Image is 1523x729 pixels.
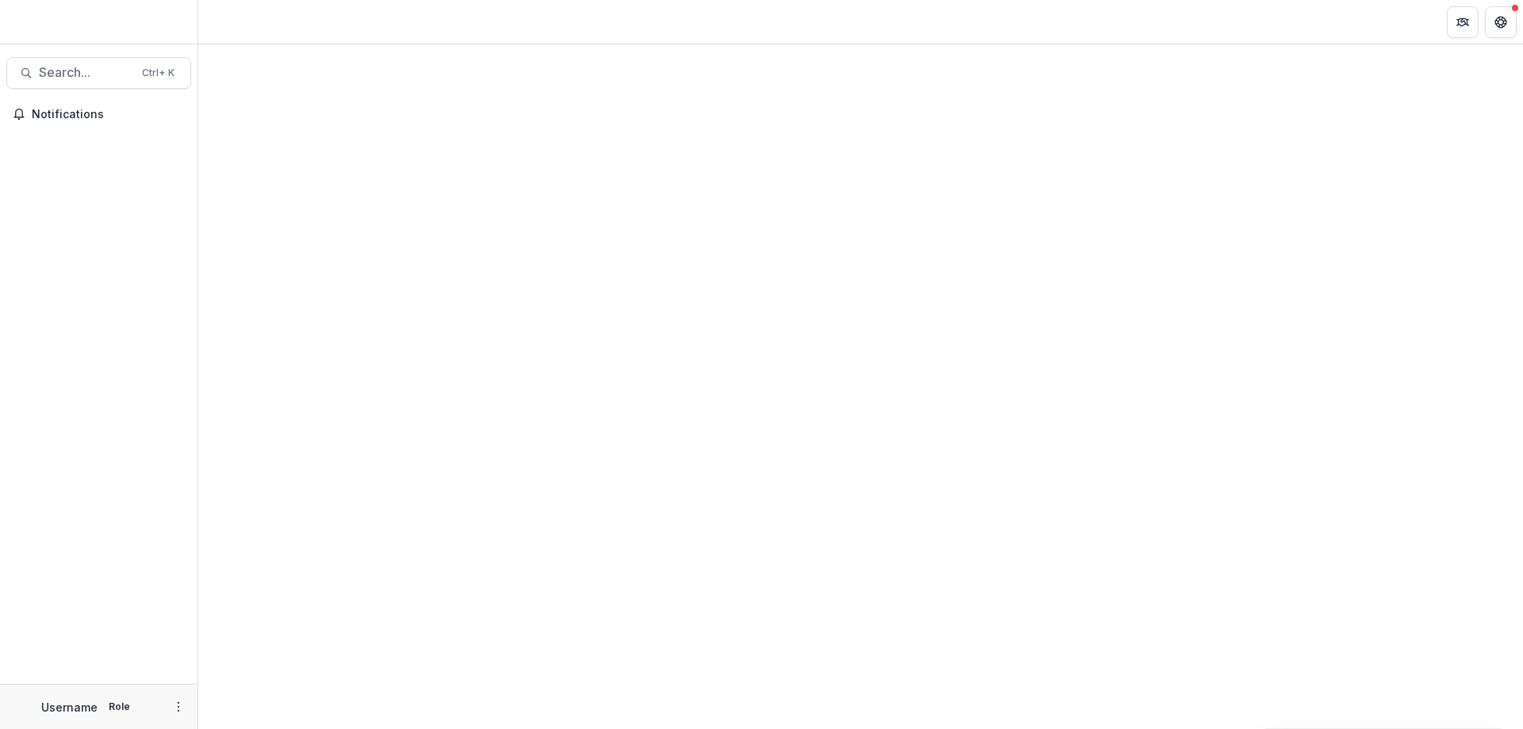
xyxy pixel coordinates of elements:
button: Get Help [1485,6,1517,38]
div: Ctrl + K [139,64,178,82]
button: Notifications [6,102,191,127]
button: Search... [6,57,191,89]
p: Username [41,699,98,716]
span: Notifications [32,108,185,121]
button: More [169,697,188,716]
p: Role [104,700,135,714]
nav: breadcrumb [205,10,272,33]
button: Partners [1447,6,1479,38]
span: Search... [39,65,132,80]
